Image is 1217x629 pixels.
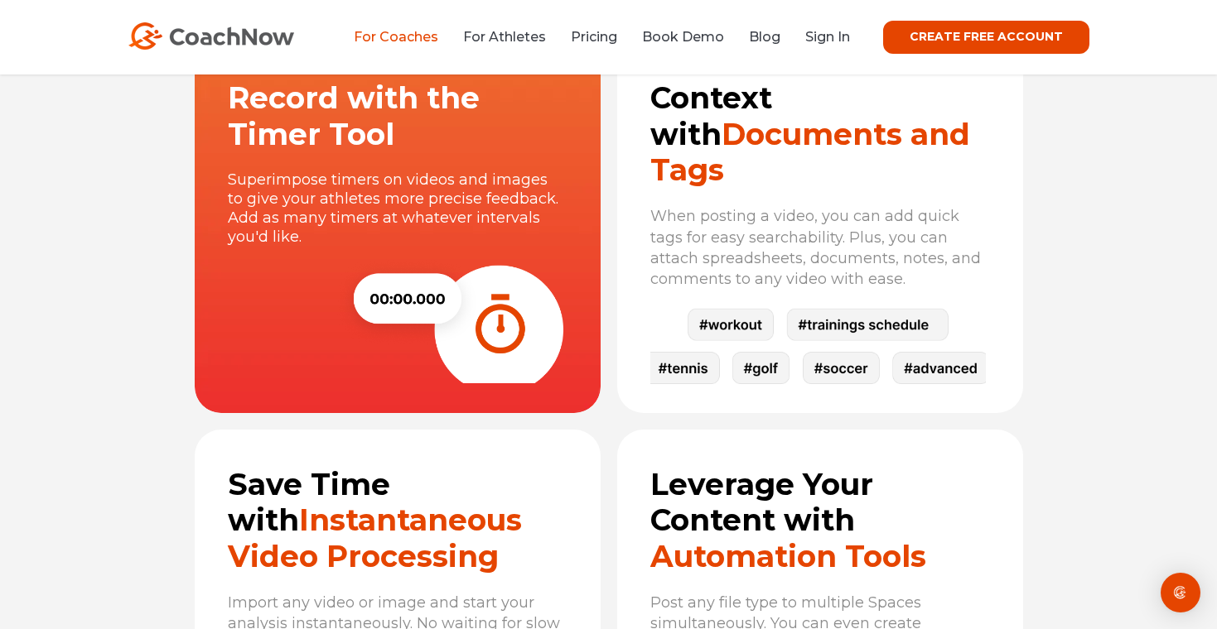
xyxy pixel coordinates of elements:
[650,466,873,538] span: Leverage Your Content with
[650,308,986,383] img: Tags
[1161,573,1200,612] div: Open Intercom Messenger
[228,170,563,247] p: Superimpose timers on videos and images to give your athletes more precise feedback. Add as many ...
[463,29,546,45] a: For Athletes
[571,29,617,45] a: Pricing
[749,29,780,45] a: Blog
[650,116,970,188] span: Documents and Tags
[228,45,563,152] h2: Break Your Personal Record with the Timer Tool
[642,29,724,45] a: Book Demo
[128,22,294,50] img: CoachNow Logo
[228,502,522,574] span: Instantaneous Video Processing
[228,467,563,574] h2: Save Time with
[650,538,926,574] span: Automation Tools
[336,259,563,383] img: Timer
[883,21,1089,54] a: CREATE FREE ACCOUNT
[805,29,850,45] a: Sign In
[354,29,438,45] a: For Coaches
[650,206,986,290] p: When posting a video, you can add quick tags for easy searchability. Plus, you can attach spreads...
[650,45,986,188] h2: Add Additional Context with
